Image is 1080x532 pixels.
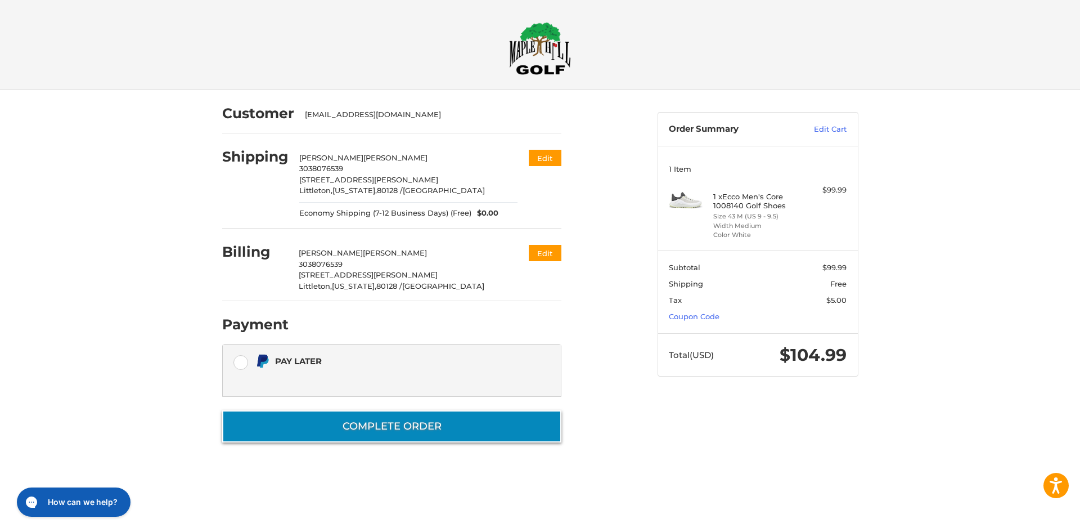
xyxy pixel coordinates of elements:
h4: 1 x Ecco Men's Core 1008140 Golf Shoes [713,192,799,211]
span: Littleton, [299,186,332,195]
span: Free [830,279,847,288]
a: Coupon Code [669,312,719,321]
span: [STREET_ADDRESS][PERSON_NAME] [299,270,438,279]
div: $99.99 [802,185,847,196]
span: 3038076539 [299,260,343,269]
span: [US_STATE], [332,186,377,195]
button: Complete order [222,410,561,442]
button: Edit [529,245,561,261]
span: [PERSON_NAME] [363,153,427,162]
span: Total (USD) [669,350,714,360]
span: [GEOGRAPHIC_DATA] [402,281,484,290]
span: Tax [669,296,682,305]
span: $5.00 [826,296,847,305]
span: [PERSON_NAME] [299,248,363,257]
span: $104.99 [780,345,847,365]
iframe: PayPal Message 1 [255,373,490,383]
img: Maple Hill Golf [509,22,571,75]
h2: Customer [222,105,294,122]
span: Subtotal [669,263,700,272]
li: Size 43 M (US 9 - 9.5) [713,212,799,221]
a: Edit Cart [790,124,847,135]
span: 80128 / [377,186,403,195]
iframe: Gorgias live chat messenger [11,484,134,521]
span: 80128 / [376,281,402,290]
span: Littleton, [299,281,332,290]
div: [EMAIL_ADDRESS][DOMAIN_NAME] [305,109,550,120]
span: [GEOGRAPHIC_DATA] [403,186,485,195]
span: Economy Shipping (7-12 Business Days) (Free) [299,208,471,219]
span: [US_STATE], [332,281,376,290]
span: 3038076539 [299,164,343,173]
span: $0.00 [471,208,498,219]
div: Pay Later [275,352,490,370]
span: [PERSON_NAME] [363,248,427,257]
span: [STREET_ADDRESS][PERSON_NAME] [299,175,438,184]
span: $99.99 [822,263,847,272]
h2: Shipping [222,148,289,166]
h3: Order Summary [669,124,790,135]
img: Pay Later icon [255,354,269,368]
button: Edit [529,150,561,166]
h3: 1 Item [669,164,847,173]
li: Width Medium [713,221,799,231]
li: Color White [713,230,799,240]
span: [PERSON_NAME] [299,153,363,162]
h2: Billing [222,243,288,261]
span: Shipping [669,279,703,288]
h2: Payment [222,316,289,333]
